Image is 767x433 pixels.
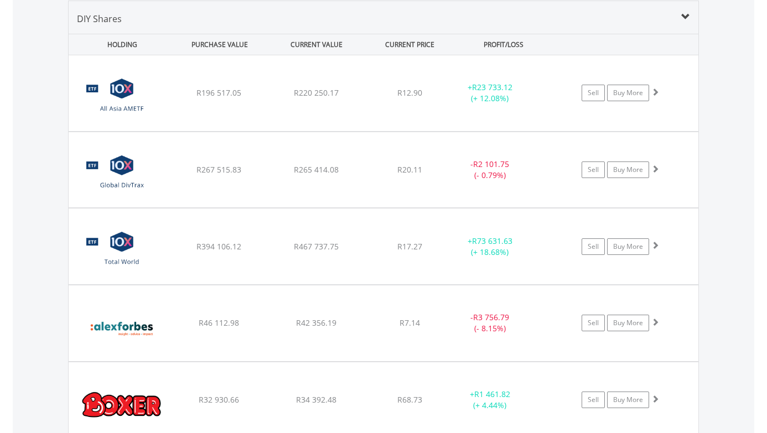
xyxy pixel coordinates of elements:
[196,241,241,252] span: R394 106.12
[366,34,454,55] div: CURRENT PRICE
[199,394,239,405] span: R32 930.66
[269,34,364,55] div: CURRENT VALUE
[448,159,532,181] div: - (- 0.79%)
[582,161,605,178] a: Sell
[74,222,169,281] img: EQU.ZA.GLOBAL.png
[607,392,649,408] a: Buy More
[296,317,336,328] span: R42 356.19
[69,34,170,55] div: HOLDING
[294,164,339,175] span: R265 414.08
[196,164,241,175] span: R267 515.83
[74,69,169,128] img: EQU.ZA.APACXJ.png
[397,87,422,98] span: R12.90
[448,82,532,104] div: + (+ 12.08%)
[607,315,649,331] a: Buy More
[397,164,422,175] span: R20.11
[582,315,605,331] a: Sell
[77,13,122,25] span: DIY Shares
[448,236,532,258] div: + (+ 18.68%)
[607,85,649,101] a: Buy More
[582,85,605,101] a: Sell
[448,389,532,411] div: + (+ 4.44%)
[448,312,532,334] div: - (- 8.15%)
[607,238,649,255] a: Buy More
[196,87,241,98] span: R196 517.05
[199,317,239,328] span: R46 112.98
[74,146,169,205] img: EQU.ZA.GLODIV.png
[582,238,605,255] a: Sell
[474,389,510,399] span: R1 461.82
[472,82,512,92] span: R23 733.12
[473,159,509,169] span: R2 101.75
[294,87,339,98] span: R220 250.17
[607,161,649,178] a: Buy More
[74,299,169,358] img: EQU.ZA.AFH.png
[473,312,509,322] span: R3 756.79
[397,394,422,405] span: R68.73
[582,392,605,408] a: Sell
[172,34,267,55] div: PURCHASE VALUE
[397,241,422,252] span: R17.27
[400,317,420,328] span: R7.14
[294,241,339,252] span: R467 737.75
[456,34,551,55] div: PROFIT/LOSS
[296,394,336,405] span: R34 392.48
[472,236,512,246] span: R73 631.63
